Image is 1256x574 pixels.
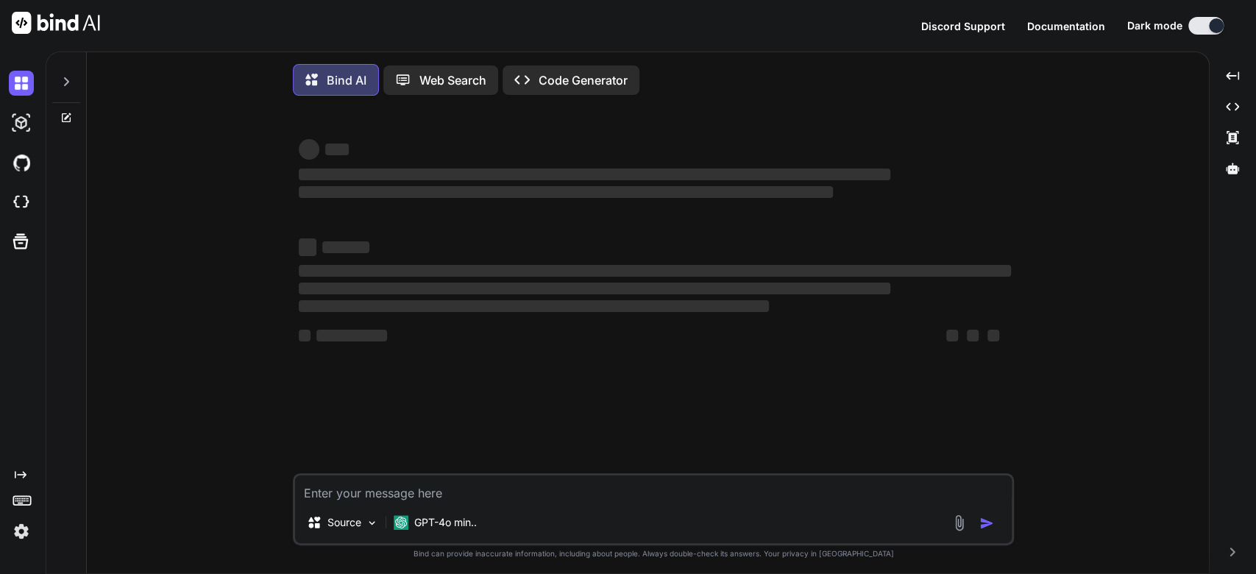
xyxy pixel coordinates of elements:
button: Documentation [1027,18,1105,34]
span: ‌ [299,186,833,198]
img: darkAi-studio [9,110,34,135]
span: ‌ [299,238,316,256]
img: GPT-4o mini [394,515,408,530]
p: Source [327,515,361,530]
span: ‌ [322,241,369,253]
span: ‌ [946,330,958,341]
img: Bind AI [12,12,100,34]
span: ‌ [299,283,890,294]
img: attachment [951,514,968,531]
img: settings [9,519,34,544]
span: Documentation [1027,20,1105,32]
span: ‌ [299,330,311,341]
p: GPT-4o min.. [414,515,477,530]
img: Pick Models [366,517,378,529]
span: Dark mode [1127,18,1182,33]
span: ‌ [299,139,319,160]
span: ‌ [299,300,769,312]
p: Bind can provide inaccurate information, including about people. Always double-check its answers.... [293,548,1014,559]
span: Discord Support [921,20,1005,32]
p: Code Generator [539,71,628,89]
img: cloudideIcon [9,190,34,215]
p: Web Search [419,71,486,89]
span: ‌ [316,330,387,341]
button: Discord Support [921,18,1005,34]
img: icon [979,516,994,531]
span: ‌ [299,265,1011,277]
span: ‌ [987,330,999,341]
p: Bind AI [327,71,366,89]
span: ‌ [967,330,979,341]
span: ‌ [299,169,890,180]
span: ‌ [325,143,349,155]
img: darkChat [9,71,34,96]
img: githubDark [9,150,34,175]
